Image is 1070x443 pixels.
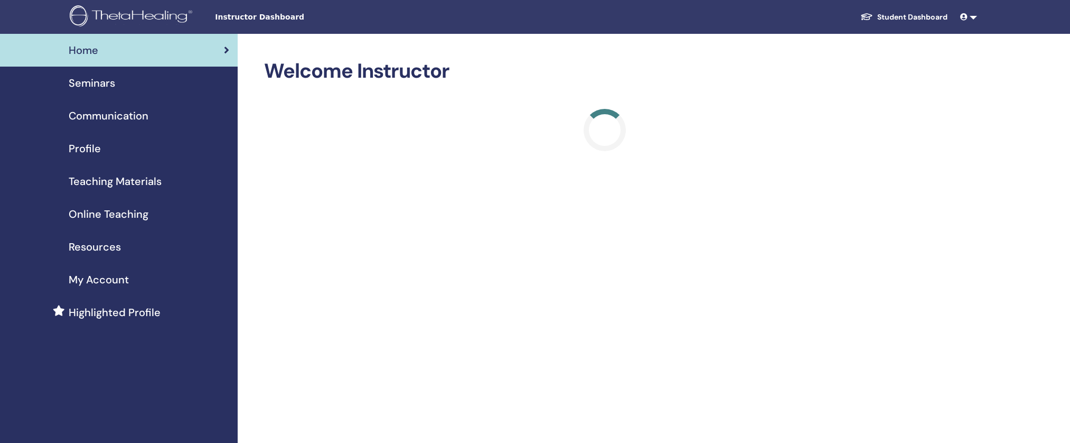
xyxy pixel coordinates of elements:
span: My Account [69,272,129,288]
span: Home [69,42,98,58]
h2: Welcome Instructor [264,59,945,84]
img: graduation-cap-white.svg [860,12,873,21]
span: Highlighted Profile [69,304,161,320]
span: Teaching Materials [69,173,162,189]
span: Communication [69,108,148,124]
img: logo.png [70,5,196,29]
span: Instructor Dashboard [215,12,373,23]
span: Resources [69,239,121,255]
span: Profile [69,141,101,156]
a: Student Dashboard [852,7,956,27]
span: Seminars [69,75,115,91]
span: Online Teaching [69,206,148,222]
